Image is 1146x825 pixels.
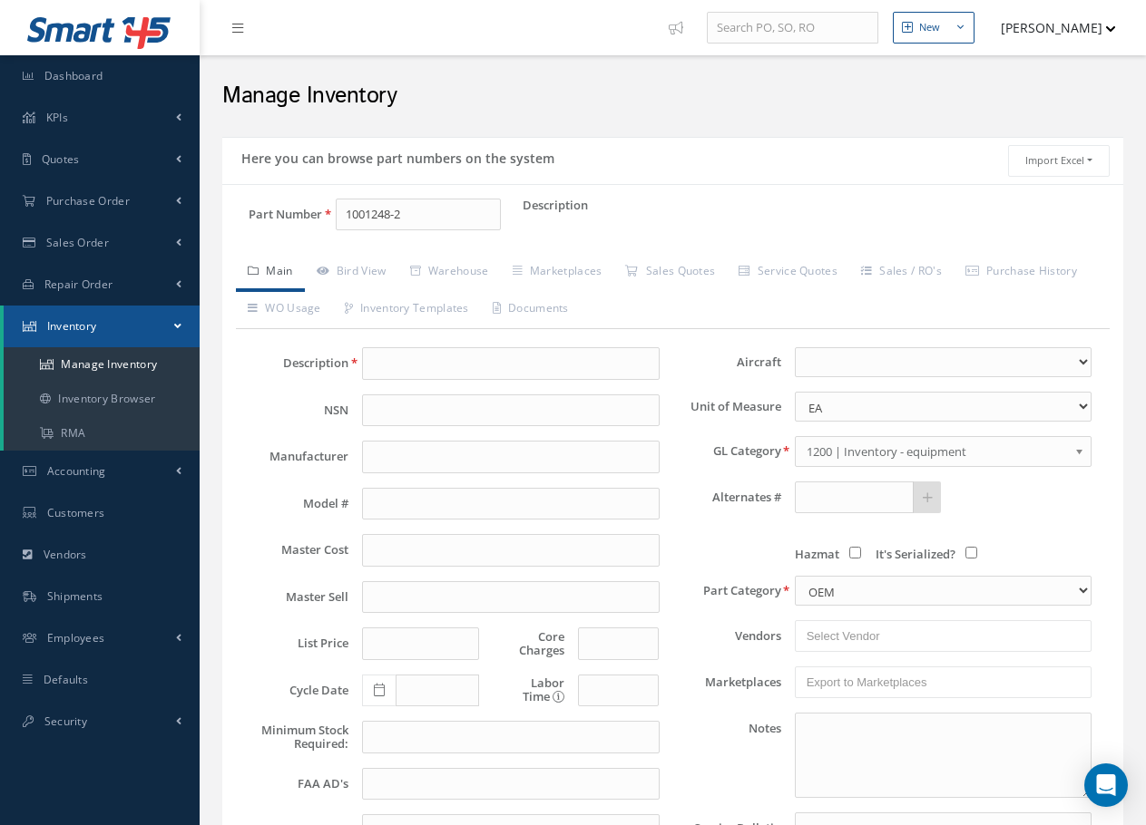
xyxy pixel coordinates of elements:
a: Inventory [4,306,200,347]
span: Customers [47,505,105,520]
h2: Manage Inventory [222,82,1123,110]
label: Alternates # [673,490,781,504]
span: Sales Order [46,235,109,250]
label: NSN [240,403,348,417]
span: Accounting [47,463,106,479]
label: Vendors [673,629,781,643]
button: Import Excel [1008,145,1110,177]
div: New [919,20,940,35]
label: Manufacturer [240,450,348,463]
span: 1200 | Inventory - equipment [807,441,1068,462]
a: WO Usage [236,291,333,329]
label: Description [240,356,348,370]
a: Purchase History [954,254,1089,292]
input: It's Serialized? [965,547,977,558]
button: [PERSON_NAME] [984,10,1116,45]
label: Master Cost [240,543,348,557]
label: Marketplaces [673,675,781,689]
div: Open Intercom Messenger [1084,763,1128,807]
input: Hazmat [849,547,861,558]
label: Description [523,199,588,212]
label: Master Sell [240,590,348,604]
a: Warehouse [398,254,501,292]
label: Model # [240,497,348,510]
a: Inventory Templates [333,291,481,329]
a: Sales / RO's [849,254,954,292]
a: Manage Inventory [4,347,200,382]
label: GL Category [673,444,781,458]
a: Marketplaces [501,254,614,292]
label: Notes [673,713,781,798]
span: Security [44,713,87,729]
span: Repair Order [44,277,113,292]
span: Dashboard [44,68,103,83]
a: Documents [481,291,581,329]
label: Labor Time [493,676,564,704]
input: Search PO, SO, RO [707,12,878,44]
a: Inventory Browser [4,382,200,416]
label: FAA AD's [240,777,348,791]
label: List Price [240,636,348,650]
a: Main [236,254,305,292]
label: Part Number [222,208,322,221]
h5: Here you can browse part numbers on the system [236,145,554,167]
button: New [893,12,975,44]
span: Purchase Order [46,193,130,209]
label: Cycle Date [240,684,348,697]
a: Service Quotes [727,254,849,292]
span: Quotes [42,151,80,167]
span: Employees [47,630,105,645]
span: Defaults [44,672,88,687]
label: Aircraft [673,355,781,369]
label: Unit of Measure [673,400,781,413]
span: Vendors [44,547,87,562]
textarea: Notes [795,713,1092,798]
label: Core Charges [493,630,564,657]
label: Minimum Stock Required: [240,723,348,751]
a: RMA [4,416,200,451]
span: Shipments [47,588,103,604]
span: It's Serialized? [876,546,955,562]
a: Sales Quotes [613,254,727,292]
label: Part Category [673,584,781,597]
span: Inventory [47,318,97,334]
span: KPIs [46,110,68,125]
a: Bird View [305,254,398,292]
span: Hazmat [795,546,839,562]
